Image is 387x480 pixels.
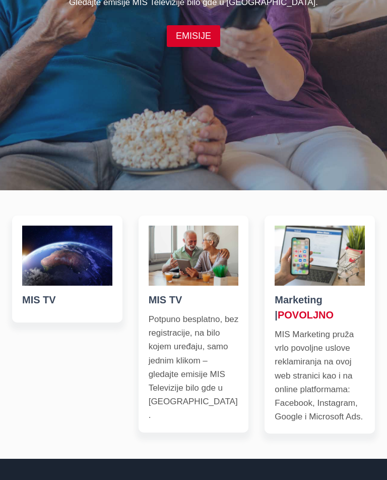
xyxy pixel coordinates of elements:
a: Marketing |POVOLJNOMIS Marketing pruža vrlo povoljne uslove reklamiranja na ovoj web stranici kao... [265,216,375,434]
red: POVOLJNO [278,309,334,321]
h5: MIS TV [22,292,112,307]
a: MIS TVPotpuno besplatno, bez registracije, na bilo kojem uređaju, samo jednim klikom – gledajte e... [139,216,249,433]
h5: Marketing | [275,292,365,323]
h5: MIS TV [149,292,239,307]
p: Potpuno besplatno, bez registracije, na bilo kojem uređaju, samo jednim klikom – gledajte emisije... [149,312,239,422]
p: MIS Marketing pruža vrlo povoljne uslove reklamiranja na ovoj web stranici kao i na online platfo... [275,328,365,423]
a: EMISIJE [167,25,220,47]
